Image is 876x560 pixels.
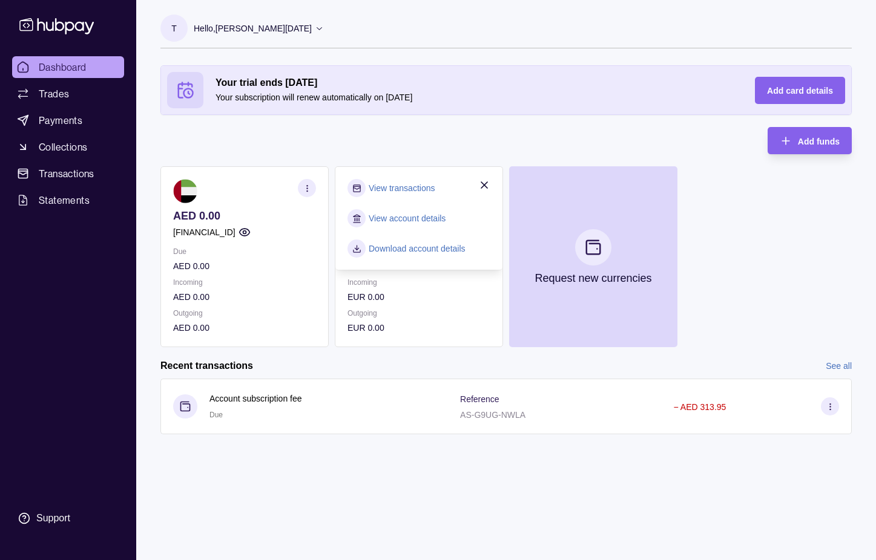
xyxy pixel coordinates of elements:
[826,359,852,373] a: See all
[460,410,525,420] p: AS-G9UG-NWLA
[209,392,302,405] p: Account subscription fee
[36,512,70,525] div: Support
[767,86,833,96] span: Add card details
[12,506,124,531] a: Support
[347,276,490,289] p: Incoming
[12,83,124,105] a: Trades
[369,181,435,195] a: View transactions
[12,109,124,131] a: Payments
[755,77,845,104] button: Add card details
[173,259,316,273] p: AED 0.00
[535,272,651,285] p: Request new currencies
[460,394,499,404] p: Reference
[173,307,316,320] p: Outgoing
[39,60,87,74] span: Dashboard
[347,290,490,304] p: EUR 0.00
[347,307,490,320] p: Outgoing
[768,127,852,154] button: Add funds
[173,321,316,334] p: AED 0.00
[173,209,316,223] p: AED 0.00
[173,290,316,304] p: AED 0.00
[12,136,124,158] a: Collections
[369,242,466,255] a: Download account details
[39,193,90,207] span: Statements
[347,321,490,334] p: EUR 0.00
[39,140,87,154] span: Collections
[160,359,253,373] h2: Recent transactions
[674,402,726,412] p: − AED 313.95
[369,212,446,225] a: View account details
[209,411,223,419] span: Due
[194,22,312,35] p: Hello, [PERSON_NAME][DATE]
[12,56,124,78] a: Dashboard
[173,179,197,203] img: ae
[39,86,69,101] span: Trades
[173,276,316,289] p: Incoming
[798,137,840,146] span: Add funds
[509,166,677,347] button: Request new currencies
[173,226,235,239] p: [FINANCIAL_ID]
[39,166,94,181] span: Transactions
[12,189,124,211] a: Statements
[171,22,177,35] p: T
[216,91,731,104] p: Your subscription will renew automatically on [DATE]
[39,113,82,128] span: Payments
[12,163,124,184] a: Transactions
[216,76,731,90] h2: Your trial ends [DATE]
[173,245,316,258] p: Due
